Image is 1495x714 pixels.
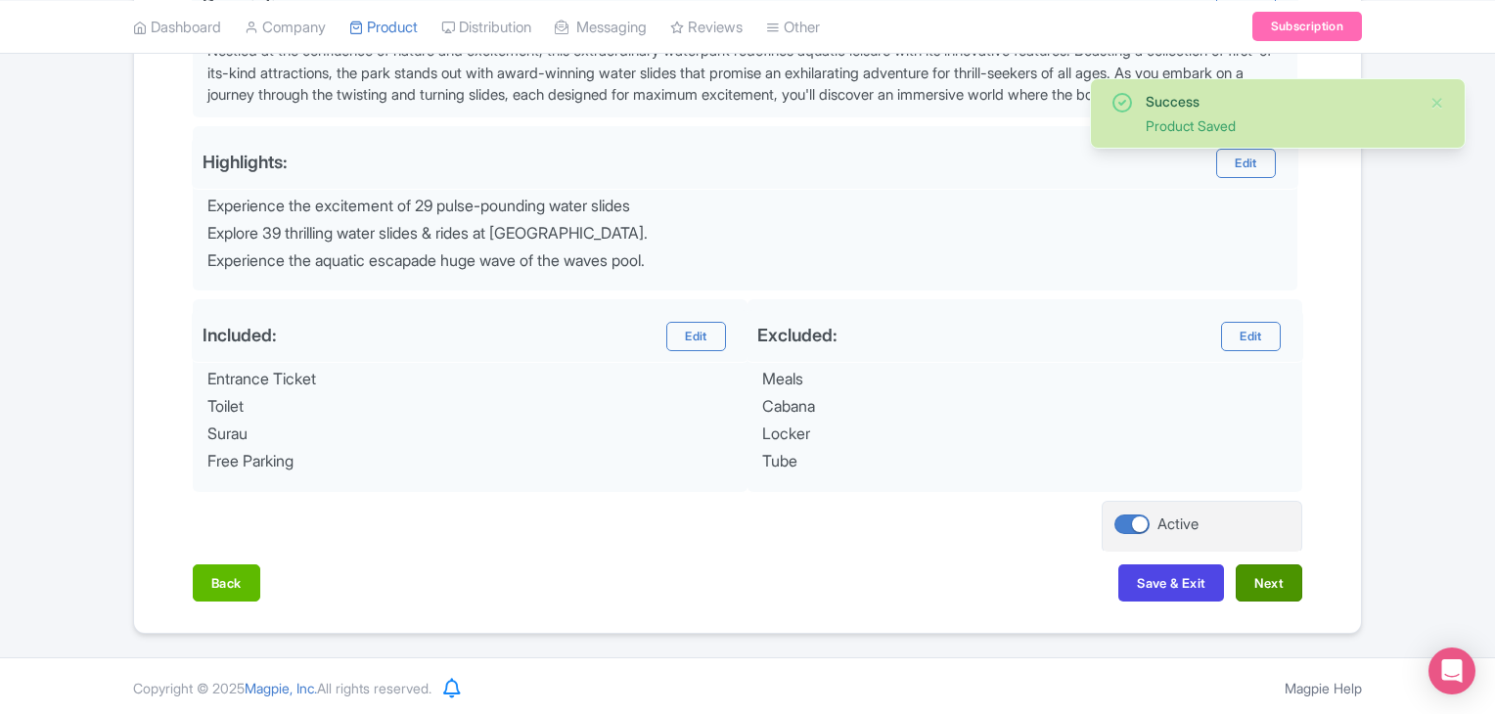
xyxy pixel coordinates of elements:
div: Surau [207,425,737,443]
button: Next [1236,564,1302,602]
div: Cabana [762,398,1291,416]
div: Nestled at the confluence of nature and excitement, this extraordinary waterpark redefines aquati... [207,40,1287,107]
div: Active [1157,513,1199,536]
div: Highlights: [203,152,288,172]
div: Free Parking [207,453,737,470]
div: Toilet [207,398,737,416]
div: Included: [203,325,277,345]
div: Excluded: [757,325,838,345]
div: Explore 39 thrilling water slides & rides at [GEOGRAPHIC_DATA]. [207,225,1287,243]
div: Tube [762,453,1291,470]
span: Magpie, Inc. [245,680,317,696]
button: Close [1429,91,1445,114]
div: Locker [762,425,1291,443]
div: Meals [762,371,1291,388]
div: Experience the excitement of 29 pulse-pounding water slides [207,198,1287,215]
div: Copyright © 2025 All rights reserved. [121,678,443,698]
div: Entrance Ticket [207,371,737,388]
a: Subscription [1252,12,1362,41]
a: Magpie Help [1285,680,1362,696]
a: Edit [1216,149,1275,178]
a: Edit [1221,322,1280,351]
a: Edit [666,322,725,351]
div: Product Saved [1146,115,1414,136]
div: Experience the aquatic escapade huge wave of the waves pool. [207,252,1287,270]
button: Back [193,564,260,602]
div: Success [1146,91,1414,112]
button: Save & Exit [1118,564,1224,602]
div: Open Intercom Messenger [1428,647,1475,694]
